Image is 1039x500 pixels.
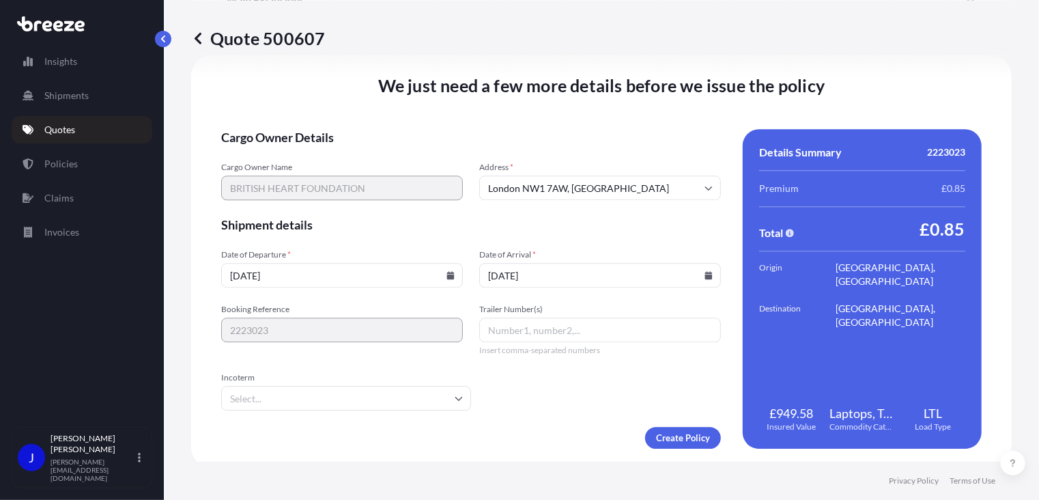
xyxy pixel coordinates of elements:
[479,304,721,315] span: Trailer Number(s)
[221,386,471,411] input: Select...
[51,433,135,455] p: [PERSON_NAME] [PERSON_NAME]
[767,421,816,432] span: Insured Value
[479,318,721,342] input: Number1, number2,...
[915,421,951,432] span: Load Type
[221,318,463,342] input: Your internal reference
[29,451,34,464] span: J
[191,27,325,49] p: Quote 500607
[927,145,965,159] span: 2223023
[12,116,152,143] a: Quotes
[836,302,965,329] span: [GEOGRAPHIC_DATA], [GEOGRAPHIC_DATA]
[479,263,721,288] input: dd/mm/yyyy
[44,157,78,171] p: Policies
[479,345,721,356] span: Insert comma-separated numbers
[759,182,799,195] span: Premium
[12,150,152,178] a: Policies
[12,219,152,246] a: Invoices
[44,191,74,205] p: Claims
[51,458,135,482] p: [PERSON_NAME][EMAIL_ADDRESS][DOMAIN_NAME]
[221,217,721,233] span: Shipment details
[221,162,463,173] span: Cargo Owner Name
[759,145,842,159] span: Details Summary
[836,261,965,288] span: [GEOGRAPHIC_DATA], [GEOGRAPHIC_DATA]
[950,475,995,486] a: Terms of Use
[44,89,89,102] p: Shipments
[889,475,939,486] a: Privacy Policy
[221,372,471,383] span: Incoterm
[920,218,965,240] span: £0.85
[759,302,836,329] span: Destination
[759,226,783,240] span: Total
[221,249,463,260] span: Date of Departure
[941,182,965,195] span: £0.85
[221,263,463,288] input: dd/mm/yyyy
[221,304,463,315] span: Booking Reference
[221,129,721,145] span: Cargo Owner Details
[924,405,942,421] span: LTL
[656,431,710,445] p: Create Policy
[770,405,814,421] span: £949.58
[829,405,894,421] span: Laptops, Tablets, Cellular and Smart Phones
[12,82,152,109] a: Shipments
[12,184,152,212] a: Claims
[645,427,721,449] button: Create Policy
[378,74,825,96] span: We just need a few more details before we issue the policy
[829,421,894,432] span: Commodity Category
[44,123,75,137] p: Quotes
[12,48,152,75] a: Insights
[44,55,77,68] p: Insights
[44,225,79,239] p: Invoices
[759,261,836,288] span: Origin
